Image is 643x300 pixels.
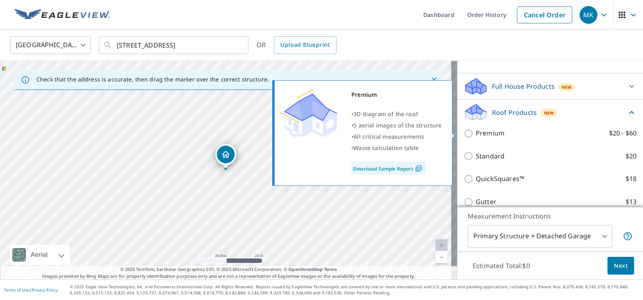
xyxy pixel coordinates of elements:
p: $20 - $60 [609,128,637,138]
div: Aerial [28,245,50,265]
input: Search by address or latitude-longitude [117,34,232,56]
div: Dropped pin, building 1, Residential property, 7243 S Connor David Way Salt Lake City, UT 84121 [215,144,236,169]
div: Aerial [10,245,70,265]
span: All critical measurements [353,133,424,140]
button: Close [429,75,439,85]
p: $20 [626,151,637,161]
div: Premium [351,89,442,100]
span: New [562,84,572,90]
span: Waste calculation table [353,144,418,152]
p: Check that the address is accurate, then drag the marker over the correct structure. [36,76,269,83]
div: OR [256,36,336,54]
p: Roof Products [492,108,537,117]
p: Gutter [476,197,496,207]
a: Upload Blueprint [274,36,336,54]
span: 5 aerial images of the structure [353,121,441,129]
span: Next [614,261,628,271]
div: Roof ProductsNew [464,103,637,122]
div: Full House ProductsNew [464,77,637,96]
span: New [544,110,554,116]
span: Upload Blueprint [280,40,330,50]
a: Download Sample Report [351,162,426,175]
p: QuickSquares™ [476,174,524,184]
div: [GEOGRAPHIC_DATA] [10,34,91,56]
div: • [351,142,442,154]
div: MK [580,6,597,24]
p: Estimated Total: $0 [466,257,536,275]
img: EV Logo [15,9,110,21]
p: Standard [476,151,504,161]
a: OpenStreetMap [288,266,322,272]
p: Premium [476,128,504,138]
div: • [351,131,442,142]
p: Full House Products [492,81,555,91]
button: Next [607,257,634,275]
div: • [351,120,442,131]
p: | [4,287,58,292]
span: © 2025 TomTom, Earthstar Geographics SIO, © 2025 Microsoft Corporation, © [120,266,337,273]
p: Measurement Instructions [468,211,632,221]
a: Terms of Use [4,287,29,293]
p: © 2025 Eagle View Technologies, Inc. and Pictometry International Corp. All Rights Reserved. Repo... [70,284,639,296]
p: $13 [626,197,637,207]
a: Current Level 20, Zoom In Disabled [435,239,448,251]
img: Pdf Icon [413,165,424,172]
span: 3D diagram of the roof [353,110,418,118]
a: Privacy Policy [32,287,58,293]
div: Primary Structure + Detached Garage [468,225,612,248]
a: Terms [324,266,337,272]
a: Cancel Order [517,6,572,23]
p: $18 [626,174,637,184]
div: • [351,108,442,120]
span: Your report will include the primary structure and a detached garage if one exists. [623,231,632,241]
a: Current Level 20, Zoom Out [435,251,448,263]
img: Premium [281,89,337,137]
